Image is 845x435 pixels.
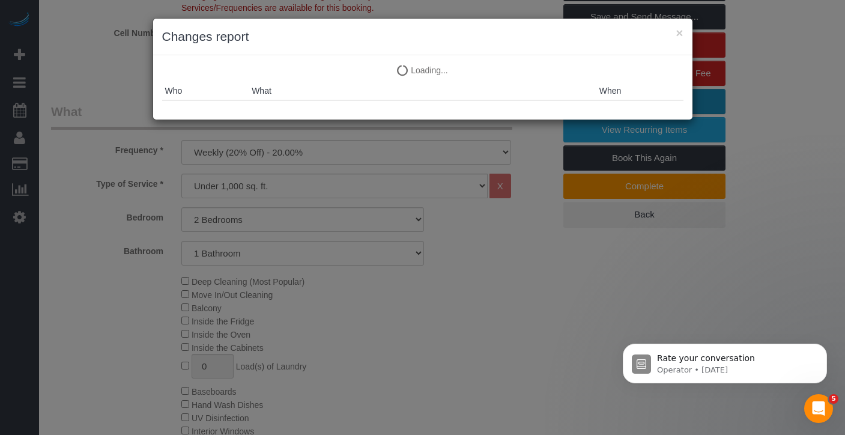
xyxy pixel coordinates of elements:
[804,394,833,423] iframe: Intercom live chat
[596,82,683,100] th: When
[162,82,249,100] th: Who
[605,318,845,403] iframe: Intercom notifications message
[249,82,596,100] th: What
[829,394,838,404] span: 5
[162,28,683,46] h3: Changes report
[676,26,683,39] button: ×
[162,64,683,76] p: Loading...
[153,19,692,120] sui-modal: Changes report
